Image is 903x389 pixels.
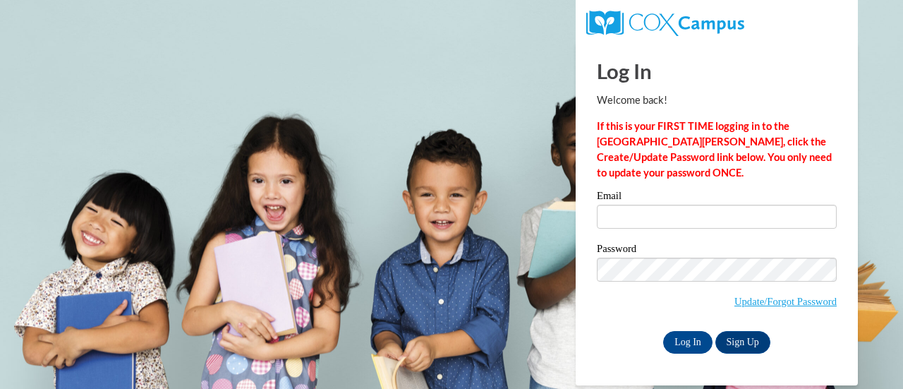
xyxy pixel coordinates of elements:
img: COX Campus [586,11,744,36]
input: Log In [663,331,713,354]
label: Email [597,191,837,205]
p: Welcome back! [597,92,837,108]
strong: If this is your FIRST TIME logging in to the [GEOGRAPHIC_DATA][PERSON_NAME], click the Create/Upd... [597,120,832,179]
a: Update/Forgot Password [734,296,837,307]
label: Password [597,244,837,258]
a: Sign Up [715,331,770,354]
h1: Log In [597,56,837,85]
